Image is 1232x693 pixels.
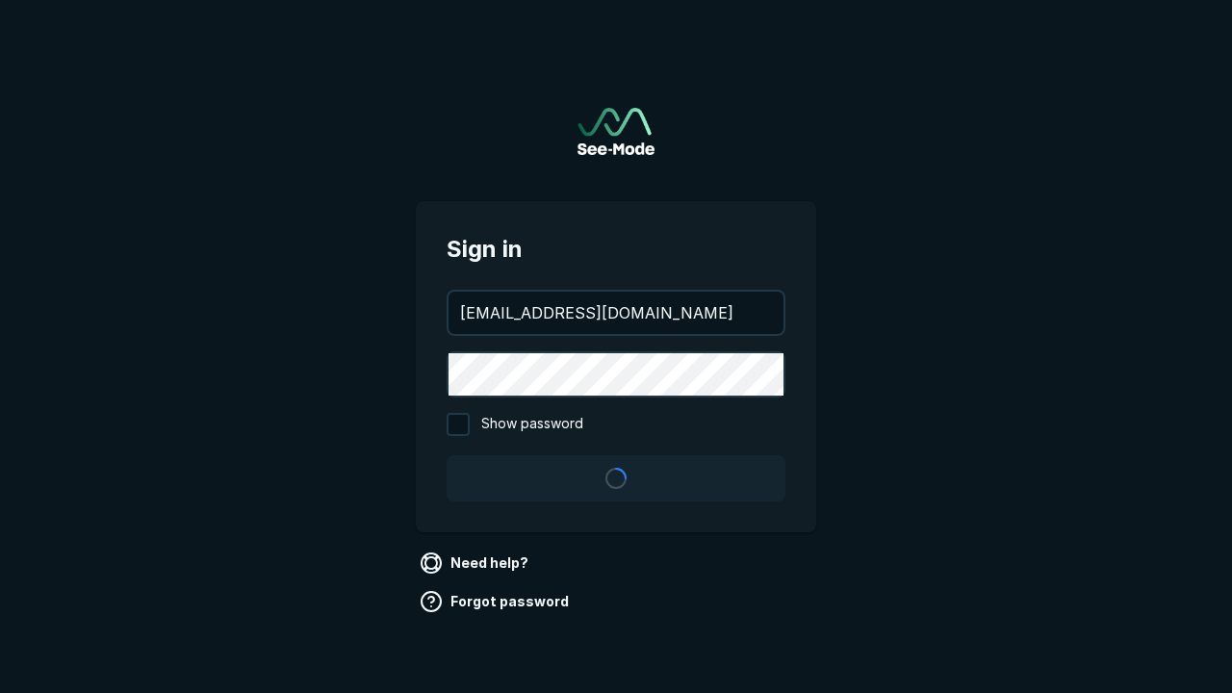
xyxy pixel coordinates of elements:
a: Forgot password [416,586,577,617]
input: your@email.com [449,292,783,334]
span: Show password [481,413,583,436]
img: See-Mode Logo [577,108,654,155]
span: Sign in [447,232,785,267]
a: Go to sign in [577,108,654,155]
a: Need help? [416,548,536,578]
